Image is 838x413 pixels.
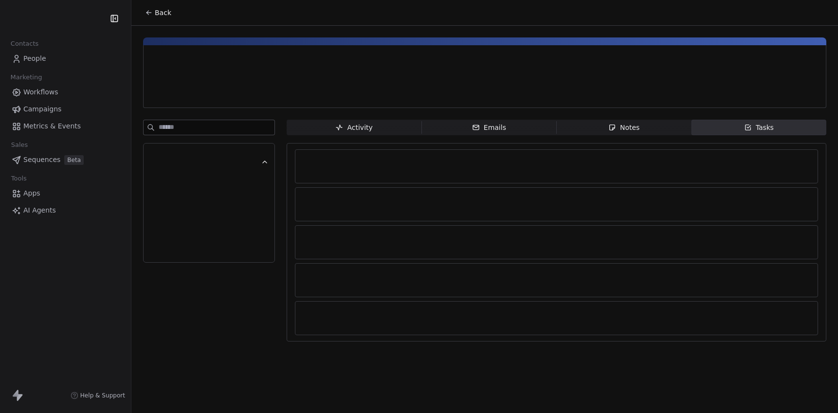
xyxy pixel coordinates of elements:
[23,104,61,114] span: Campaigns
[23,121,81,131] span: Metrics & Events
[155,8,171,18] span: Back
[8,84,123,100] a: Workflows
[6,70,46,85] span: Marketing
[8,152,123,168] a: SequencesBeta
[23,54,46,64] span: People
[8,185,123,201] a: Apps
[71,392,125,399] a: Help & Support
[139,4,177,21] button: Back
[8,118,123,134] a: Metrics & Events
[8,202,123,218] a: AI Agents
[6,36,43,51] span: Contacts
[7,138,32,152] span: Sales
[472,123,506,133] div: Emails
[608,123,639,133] div: Notes
[23,188,40,198] span: Apps
[23,205,56,215] span: AI Agents
[8,51,123,67] a: People
[80,392,125,399] span: Help & Support
[335,123,372,133] div: Activity
[8,101,123,117] a: Campaigns
[23,155,60,165] span: Sequences
[23,87,58,97] span: Workflows
[7,171,31,186] span: Tools
[64,155,84,165] span: Beta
